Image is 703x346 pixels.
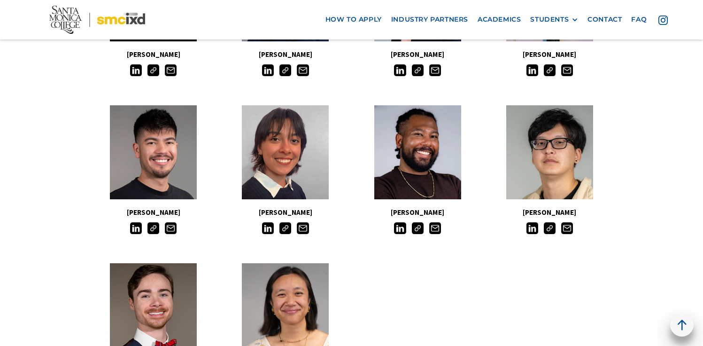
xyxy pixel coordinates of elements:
img: Email icon [297,64,309,76]
img: Email icon [561,222,573,234]
a: Academics [473,11,525,28]
img: Email icon [429,222,441,234]
h5: [PERSON_NAME] [484,206,616,219]
img: Link icon [544,222,556,234]
img: LinkedIn icon [526,222,538,234]
img: LinkedIn icon [262,64,274,76]
h5: [PERSON_NAME] [484,48,616,61]
img: Email icon [165,222,177,234]
img: Email icon [165,64,177,76]
div: STUDENTS [530,16,569,24]
img: Email icon [561,64,573,76]
div: STUDENTS [530,16,578,24]
h5: [PERSON_NAME] [219,206,351,219]
img: LinkedIn icon [130,222,142,234]
h5: [PERSON_NAME] [219,48,351,61]
img: Link icon [412,64,424,76]
img: LinkedIn icon [262,222,274,234]
img: LinkedIn icon [130,64,142,76]
img: Link icon [147,64,159,76]
h5: [PERSON_NAME] [352,206,484,219]
img: LinkedIn icon [394,64,406,76]
h5: [PERSON_NAME] [87,48,219,61]
img: Email icon [429,64,441,76]
a: contact [583,11,626,28]
img: LinkedIn icon [394,222,406,234]
img: Link icon [412,222,424,234]
img: Link icon [279,64,291,76]
a: industry partners [386,11,473,28]
h5: [PERSON_NAME] [352,48,484,61]
a: how to apply [321,11,386,28]
img: Email icon [297,222,309,234]
img: icon - instagram [658,15,668,24]
img: Santa Monica College - SMC IxD logo [49,6,145,34]
a: faq [626,11,651,28]
img: Link icon [147,222,159,234]
a: back to top [670,313,694,337]
h5: [PERSON_NAME] [87,206,219,219]
img: LinkedIn icon [526,64,538,76]
img: Link icon [544,64,556,76]
img: Link icon [279,222,291,234]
